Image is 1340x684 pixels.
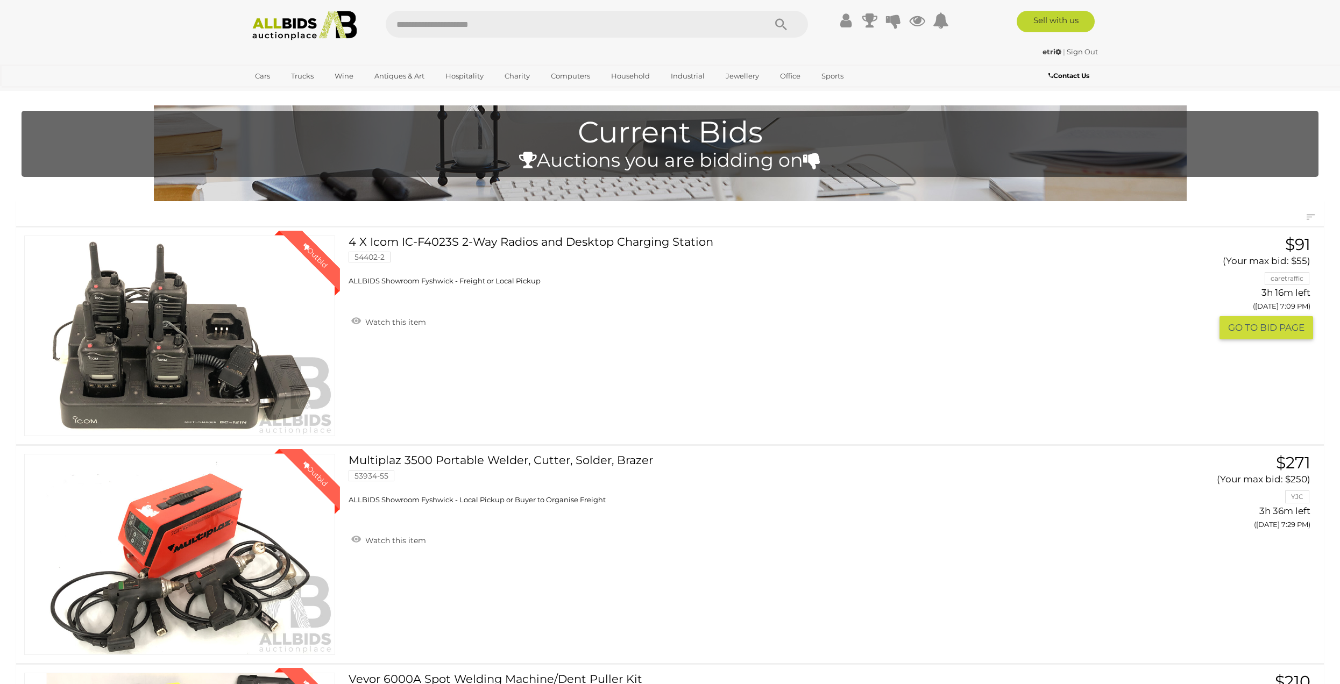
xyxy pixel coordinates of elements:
[363,317,426,327] span: Watch this item
[604,67,657,85] a: Household
[1063,47,1065,56] span: |
[664,67,712,85] a: Industrial
[1114,454,1313,535] a: $271 (Your max bid: $250) YJC 3h 36m left ([DATE] 7:29 PM)
[349,313,429,329] a: Watch this item
[357,454,1098,504] a: Multiplaz 3500 Portable Welder, Cutter, Solder, Brazer 53934-55 ALLBIDS Showroom Fyshwick - Local...
[27,150,1313,171] h4: Auctions you are bidding on
[1114,236,1313,339] a: $91 (Your max bid: $55) caretraffic 3h 16m left ([DATE] 7:09 PM) GO TO BID PAGE
[349,531,429,547] a: Watch this item
[25,454,335,654] img: 53934-55a.jpg
[1220,316,1313,339] button: GO TO BID PAGE
[248,67,277,85] a: Cars
[367,67,431,85] a: Antiques & Art
[544,67,597,85] a: Computers
[754,11,808,38] button: Search
[1043,47,1061,56] strong: etri
[248,85,338,103] a: [GEOGRAPHIC_DATA]
[1048,70,1092,82] a: Contact Us
[357,236,1098,286] a: 4 X Icom IC-F4023S 2-Way Radios and Desktop Charging Station 54402-2 ALLBIDS Showroom Fyshwick - ...
[290,231,340,280] div: Outbid
[24,236,335,436] a: Outbid
[1017,11,1095,32] a: Sell with us
[27,116,1313,149] h1: Current Bids
[284,67,321,85] a: Trucks
[246,11,363,40] img: Allbids.com.au
[290,450,340,499] div: Outbid
[1067,47,1098,56] a: Sign Out
[24,454,335,654] a: Outbid
[438,67,491,85] a: Hospitality
[1285,234,1310,254] span: $91
[773,67,807,85] a: Office
[25,236,335,436] img: 54402-2a.jpg
[363,536,426,545] span: Watch this item
[1276,453,1310,473] span: $271
[814,67,850,85] a: Sports
[1048,72,1089,80] b: Contact Us
[1043,47,1063,56] a: etri
[328,67,360,85] a: Wine
[719,67,766,85] a: Jewellery
[498,67,537,85] a: Charity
